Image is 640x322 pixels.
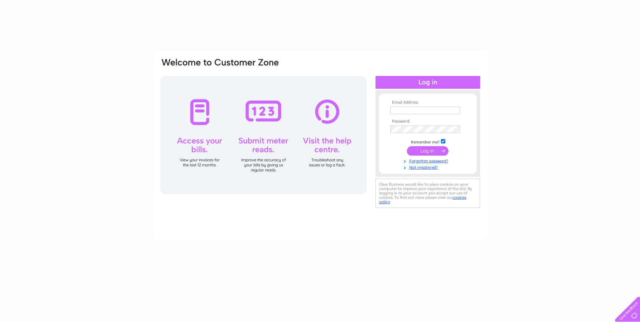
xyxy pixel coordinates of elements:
[389,119,467,124] th: Password:
[389,100,467,105] th: Email Address:
[375,179,480,208] div: Clear Business would like to place cookies on your computer to improve your experience of the sit...
[389,138,467,145] td: Remember me?
[390,164,467,170] a: Not registered?
[407,146,448,156] input: Submit
[379,195,466,204] a: cookies policy
[390,157,467,164] a: Forgotten password?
